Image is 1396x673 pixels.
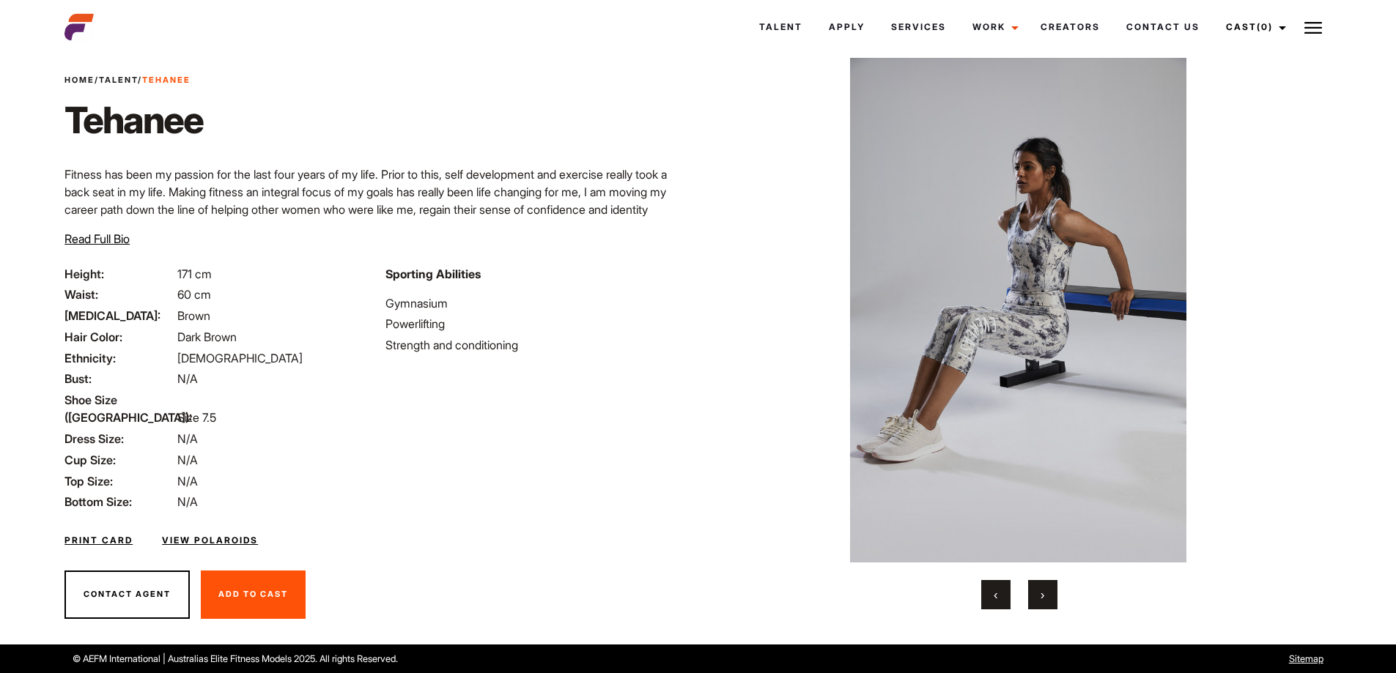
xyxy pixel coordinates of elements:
button: Contact Agent [64,570,190,619]
span: N/A [177,453,198,467]
span: Size 7.5 [177,410,216,425]
img: EVERLAST Campaign Shoot Tehanee AEFM International11 [732,58,1304,562]
span: [DEMOGRAPHIC_DATA] [177,351,303,365]
a: Services [878,7,959,47]
span: Read Full Bio [64,231,130,246]
span: [MEDICAL_DATA]: [64,307,174,324]
p: © AEFM International | Australias Elite Fitness Models 2025. All rights Reserved. [73,652,794,666]
span: Hair Color: [64,328,174,346]
img: Burger icon [1304,19,1322,37]
a: Home [64,75,95,85]
span: N/A [177,431,198,446]
strong: Sporting Abilities [385,267,481,281]
span: Bust: [64,370,174,387]
span: Next [1041,587,1044,602]
span: N/A [177,494,198,509]
span: Dark Brown [177,330,237,344]
button: Add To Cast [201,570,306,619]
span: Bottom Size: [64,493,174,510]
a: Cast(0) [1213,7,1295,47]
a: View Polaroids [162,534,258,547]
a: Talent [746,7,816,47]
span: N/A [177,371,198,386]
span: Waist: [64,286,174,303]
a: Sitemap [1289,653,1323,664]
span: Cup Size: [64,451,174,469]
li: Strength and conditioning [385,336,689,354]
strong: Tehanee [142,75,191,85]
li: Powerlifting [385,315,689,332]
a: Talent [99,75,138,85]
span: Dress Size: [64,430,174,447]
img: cropped-aefm-brand-fav-22-square.png [64,12,94,42]
span: N/A [177,474,198,488]
span: (0) [1257,21,1273,32]
button: Read Full Bio [64,230,130,248]
span: Height: [64,265,174,283]
a: Contact Us [1113,7,1213,47]
a: Print Card [64,534,133,547]
span: / / [64,74,191,86]
h1: Tehanee [64,98,203,142]
p: Fitness has been my passion for the last four years of my life. Prior to this, self development a... [64,166,689,253]
li: Gymnasium [385,294,689,312]
span: 171 cm [177,267,212,281]
span: Brown [177,308,210,323]
span: Add To Cast [218,589,288,599]
a: Work [959,7,1027,47]
span: Shoe Size ([GEOGRAPHIC_DATA]): [64,391,174,426]
span: Top Size: [64,472,174,490]
span: 60 cm [177,287,211,302]
a: Creators [1027,7,1113,47]
span: Previous [994,587,997,602]
span: Ethnicity: [64,349,174,367]
a: Apply [816,7,878,47]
